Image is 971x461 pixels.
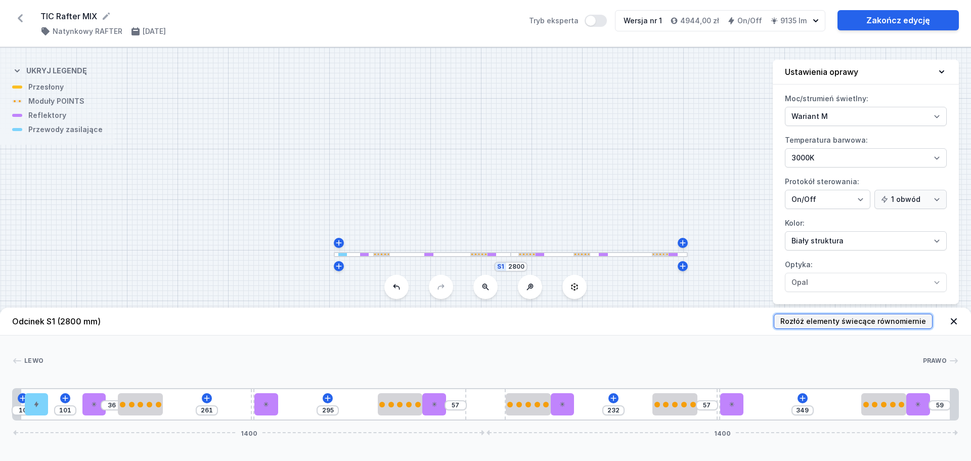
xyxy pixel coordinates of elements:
h4: [DATE] [143,26,166,36]
span: 1400 [237,430,261,436]
select: Protokół sterowania: [874,190,947,209]
button: Ustawienia oprawy [773,60,959,85]
input: Wymiar [mm] [199,406,215,414]
div: 5 POINTS module 133mm 37° [506,393,551,415]
div: PET mini next module 41° [906,393,930,415]
button: Edytuj nazwę projektu [101,11,111,21]
button: Dodaj element [323,393,333,403]
span: Prawo [923,357,947,365]
select: Optyka: [785,273,947,292]
button: Tryb eksperta [585,15,607,27]
form: TIC Rafter MIX [40,10,517,22]
div: PET mini next module 41° [720,393,744,415]
h4: 4944,00 zł [680,16,719,26]
span: Rozłóż elementy świecące równomiernie [780,316,926,326]
label: Tryb eksperta [529,15,607,27]
input: Wymiar [mm] [932,401,948,409]
button: Wersja nr 14944,00 złOn/Off9135 lm [615,10,825,31]
div: 5 POINTS module 133mm 37° [378,393,423,415]
input: Wymiar [mm] [605,406,622,414]
a: Zakończ edycję [837,10,959,30]
select: Kolor: [785,231,947,250]
h4: Ustawienia oprawy [785,66,858,78]
label: Optyka: [785,257,947,292]
h4: Ukryj legendę [26,66,87,76]
span: (2800 mm) [57,316,101,326]
h4: Odcinek S1 [12,315,101,327]
div: 5 POINTS module 133mm 37° [118,393,163,415]
input: Wymiar [mm] [57,406,73,414]
h4: 9135 lm [780,16,807,26]
button: Dodaj element [202,393,212,403]
div: PET mini next module 41° [82,393,106,415]
div: PET mini next module 41° [422,393,446,415]
div: PET mini next module 41° [254,393,278,415]
span: Lewo [24,357,43,365]
button: Dodaj element [798,393,808,403]
div: Hole for power supply cable [25,393,49,415]
div: Wersja nr 1 [624,16,662,26]
label: Protokół sterowania: [785,174,947,209]
button: Dodaj element [608,393,619,403]
input: Wymiar [mm] [320,406,336,414]
select: Protokół sterowania: [785,190,870,209]
button: Ukryj legendę [12,58,87,82]
label: Temperatura barwowa: [785,132,947,167]
div: PET mini next module 41° [551,393,575,415]
div: 5 POINTS module 133mm 37° [652,393,697,415]
button: Rozłóż elementy świecące równomiernie [774,314,933,329]
input: Wymiar [mm] [15,406,31,414]
label: Moc/strumień świetlny: [785,91,947,126]
input: Wymiar [mm] [508,263,524,271]
button: Dodaj element [18,393,28,403]
label: Kolor: [785,215,947,250]
h4: On/Off [737,16,762,26]
input: Wymiar [mm] [699,401,715,409]
select: Moc/strumień świetlny: [785,107,947,126]
input: Wymiar [mm] [104,401,120,409]
span: 1400 [710,430,735,436]
h4: Natynkowy RAFTER [53,26,122,36]
input: Wymiar [mm] [795,406,811,414]
button: Dodaj element [60,393,70,403]
div: 5 POINTS module 133mm 37° [861,393,906,415]
input: Wymiar [mm] [448,401,464,409]
select: Temperatura barwowa: [785,148,947,167]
